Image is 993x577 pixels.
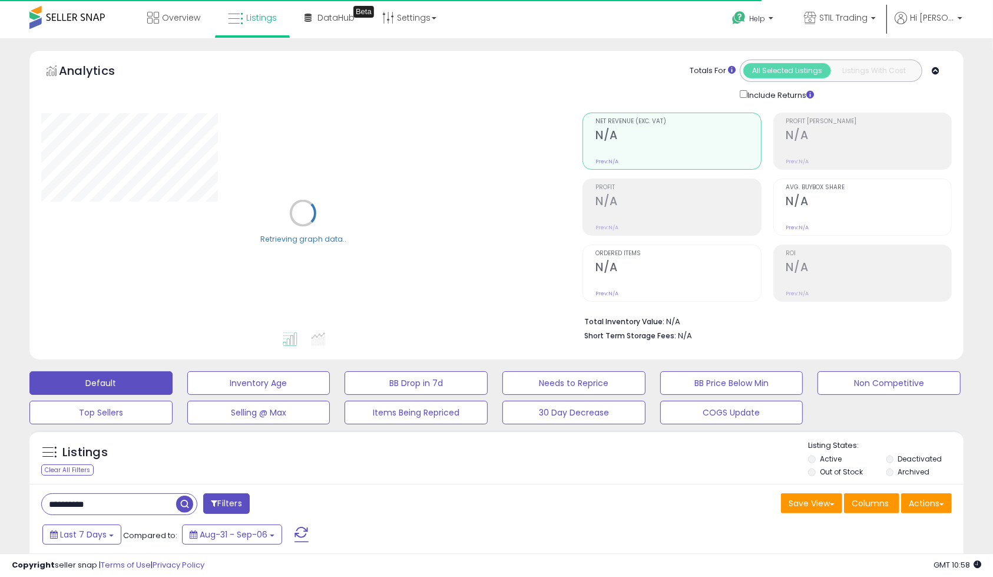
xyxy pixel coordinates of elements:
[12,559,55,571] strong: Copyright
[60,529,107,540] span: Last 7 Days
[660,401,803,424] button: COGS Update
[12,560,204,571] div: seller snap | |
[731,88,828,101] div: Include Returns
[901,493,952,513] button: Actions
[200,529,267,540] span: Aug-31 - Sep-06
[820,467,863,477] label: Out of Stock
[101,559,151,571] a: Terms of Use
[820,454,842,464] label: Active
[595,118,760,125] span: Net Revenue (Exc. VAT)
[934,559,981,571] span: 2025-09-14 10:58 GMT
[595,184,760,191] span: Profit
[29,401,173,424] button: Top Sellers
[786,261,951,276] h2: N/A
[595,261,760,276] h2: N/A
[786,224,809,231] small: Prev: N/A
[353,6,374,18] div: Tooltip anchor
[345,371,488,395] button: BB Drop in 7d
[502,371,646,395] button: Needs to Reprice
[786,194,951,210] h2: N/A
[678,330,692,341] span: N/A
[595,194,760,210] h2: N/A
[502,401,646,424] button: 30 Day Decrease
[786,290,809,297] small: Prev: N/A
[595,250,760,257] span: Ordered Items
[153,559,204,571] a: Privacy Policy
[898,454,942,464] label: Deactivated
[786,158,809,165] small: Prev: N/A
[584,316,664,327] b: Total Inventory Value:
[898,467,929,477] label: Archived
[895,12,962,38] a: Hi [PERSON_NAME]
[660,371,803,395] button: BB Price Below Min
[203,493,249,514] button: Filters
[42,525,121,545] button: Last 7 Days
[743,63,831,78] button: All Selected Listings
[162,12,200,24] span: Overview
[723,2,785,38] a: Help
[852,497,889,509] span: Columns
[584,314,943,328] li: N/A
[595,224,618,231] small: Prev: N/A
[690,65,736,77] div: Totals For
[182,525,282,545] button: Aug-31 - Sep-06
[317,12,355,24] span: DataHub
[187,401,330,424] button: Selling @ Max
[830,63,918,78] button: Listings With Cost
[786,184,951,191] span: Avg. Buybox Share
[819,12,868,24] span: STIL Trading
[595,128,760,144] h2: N/A
[749,14,765,24] span: Help
[345,401,488,424] button: Items Being Repriced
[62,444,108,461] h5: Listings
[41,464,94,476] div: Clear All Filters
[808,440,963,451] p: Listing States:
[584,331,676,341] b: Short Term Storage Fees:
[817,371,961,395] button: Non Competitive
[595,290,618,297] small: Prev: N/A
[786,118,951,125] span: Profit [PERSON_NAME]
[246,12,277,24] span: Listings
[781,493,842,513] button: Save View
[910,12,954,24] span: Hi [PERSON_NAME]
[786,250,951,257] span: ROI
[844,493,899,513] button: Columns
[731,11,746,25] i: Get Help
[786,128,951,144] h2: N/A
[59,62,138,82] h5: Analytics
[123,530,177,541] span: Compared to:
[29,371,173,395] button: Default
[260,233,346,244] div: Retrieving graph data..
[187,371,330,395] button: Inventory Age
[595,158,618,165] small: Prev: N/A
